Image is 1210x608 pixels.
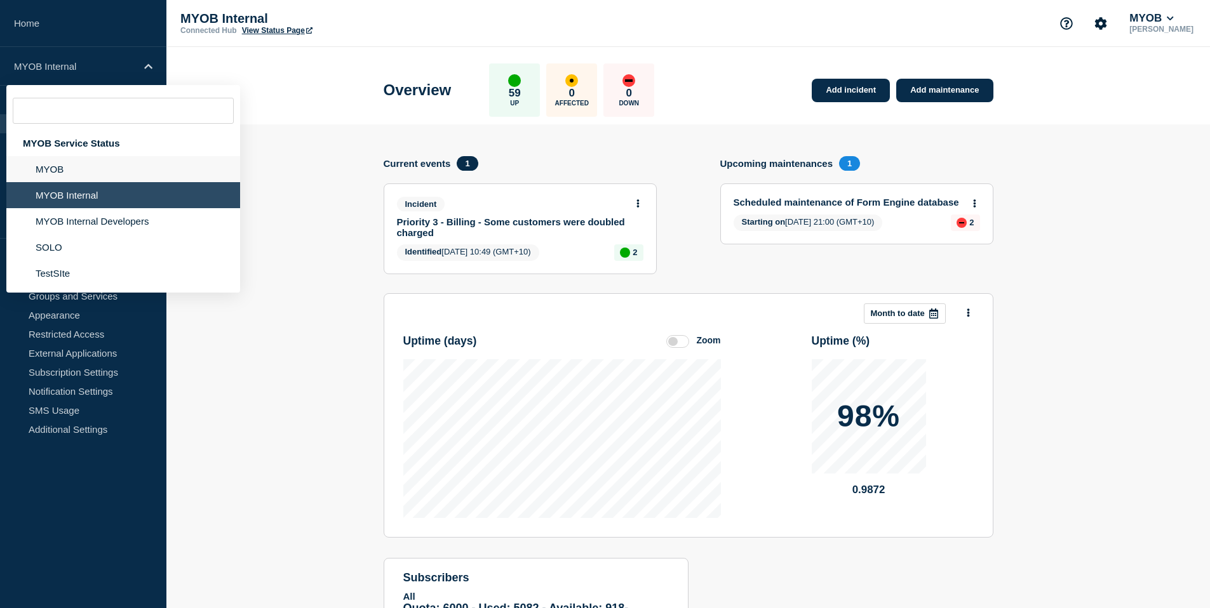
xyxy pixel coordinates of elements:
h4: Current events [384,158,451,169]
h3: Uptime ( % ) [812,334,870,348]
p: Affected [555,100,589,107]
p: Down [619,100,639,107]
button: MYOB [1127,12,1176,25]
div: Zoom [696,335,720,345]
div: down [622,74,635,87]
div: up [620,248,630,258]
div: affected [565,74,578,87]
div: MYOB Service Status [6,130,240,156]
p: 59 [509,87,521,100]
p: 98% [837,401,900,432]
span: [DATE] 21:00 (GMT+10) [734,215,883,231]
p: Connected Hub [180,26,237,35]
h4: subscribers [403,571,669,585]
span: Starting on [742,217,786,227]
li: MYOB [6,156,240,182]
a: Add maintenance [896,79,993,102]
button: Support [1053,10,1080,37]
a: View Status Page [242,26,313,35]
span: 1 [839,156,860,171]
div: down [957,218,967,228]
button: Month to date [864,303,946,324]
span: 1 [457,156,478,171]
p: Up [510,100,519,107]
li: SOLO [6,234,240,260]
p: Month to date [871,308,925,318]
a: Priority 3 - Billing - Some customers were doubled charged [397,216,626,238]
a: Add incident [812,79,890,102]
li: MYOB Internal [6,182,240,208]
button: Account settings [1087,10,1114,37]
li: MYOB Internal Developers [6,208,240,234]
li: TestSIte [6,260,240,286]
p: 0 [626,87,632,100]
a: Scheduled maintenance of Form Engine database [734,197,963,208]
p: 0.9872 [812,484,926,496]
span: [DATE] 10:49 (GMT+10) [397,244,539,261]
h3: Uptime ( days ) [403,334,477,348]
p: [PERSON_NAME] [1127,25,1196,34]
p: All [403,591,669,602]
p: 2 [633,248,637,257]
div: up [508,74,521,87]
span: Incident [397,197,445,211]
span: Identified [405,247,442,256]
h4: Upcoming maintenances [720,158,833,169]
p: MYOB Internal [14,61,136,72]
p: MYOB Internal [180,11,434,26]
p: 0 [569,87,575,100]
p: 2 [969,218,974,227]
h1: Overview [384,81,452,99]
